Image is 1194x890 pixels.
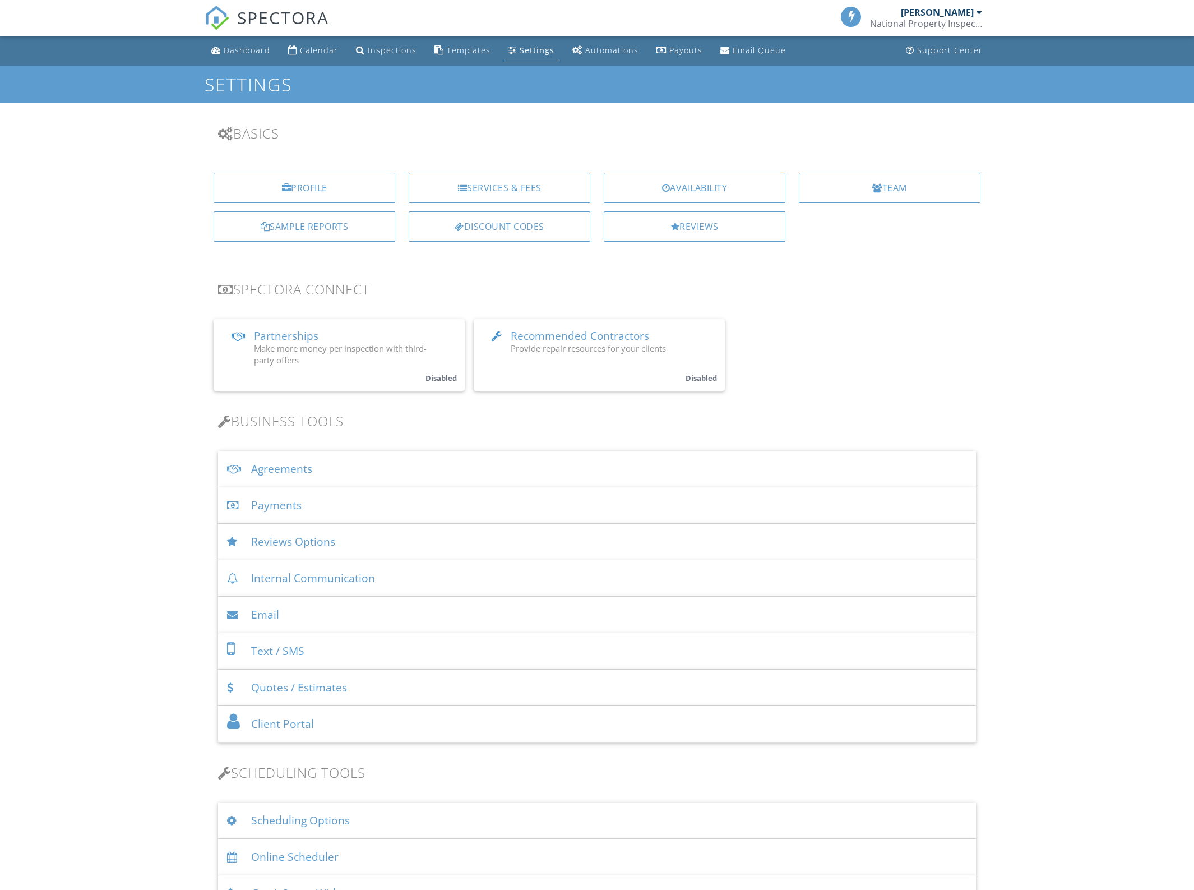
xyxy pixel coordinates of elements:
small: Disabled [686,373,717,383]
span: Provide repair resources for your clients [511,343,666,354]
a: Support Center [901,40,987,61]
div: Dashboard [224,45,270,56]
div: National Property Inspections [870,18,982,29]
div: Agreements [218,451,976,487]
a: Automations (Basic) [568,40,643,61]
div: Payments [218,487,976,524]
a: Availability [604,173,785,203]
h3: Basics [218,126,976,141]
div: Inspections [368,45,416,56]
div: Client Portal [218,706,976,743]
div: Settings [520,45,554,56]
div: Scheduling Options [218,803,976,839]
div: [PERSON_NAME] [901,7,974,18]
a: Services & Fees [409,173,590,203]
a: Email Queue [716,40,790,61]
a: Settings [504,40,559,61]
a: SPECTORA [205,15,329,39]
a: Payouts [652,40,707,61]
span: Partnerships [254,329,318,343]
div: Calendar [300,45,338,56]
small: Disabled [425,373,457,383]
a: Reviews [604,211,785,242]
a: Discount Codes [409,211,590,242]
div: Internal Communication [218,560,976,597]
img: The Best Home Inspection Software - Spectora [205,6,229,30]
span: SPECTORA [237,6,329,29]
div: Online Scheduler [218,839,976,875]
div: Templates [447,45,490,56]
h1: Settings [205,75,989,94]
span: Recommended Contractors [511,329,649,343]
h3: Spectora Connect [218,282,976,297]
a: Team [799,173,980,203]
h3: Scheduling Tools [218,765,976,780]
div: Text / SMS [218,633,976,670]
a: Dashboard [207,40,275,61]
div: Payouts [669,45,702,56]
div: Quotes / Estimates [218,670,976,706]
a: Partnerships Make more money per inspection with third-party offers Disabled [214,319,465,391]
div: Email Queue [733,45,786,56]
a: Profile [214,173,395,203]
div: Automations [585,45,638,56]
div: Reviews Options [218,524,976,560]
span: Make more money per inspection with third-party offers [254,343,427,366]
a: Templates [430,40,495,61]
a: Calendar [284,40,343,61]
div: Support Center [917,45,983,56]
a: Recommended Contractors Provide repair resources for your clients Disabled [474,319,725,391]
a: Sample Reports [214,211,395,242]
a: Inspections [351,40,421,61]
h3: Business Tools [218,413,976,428]
div: Email [218,597,976,633]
